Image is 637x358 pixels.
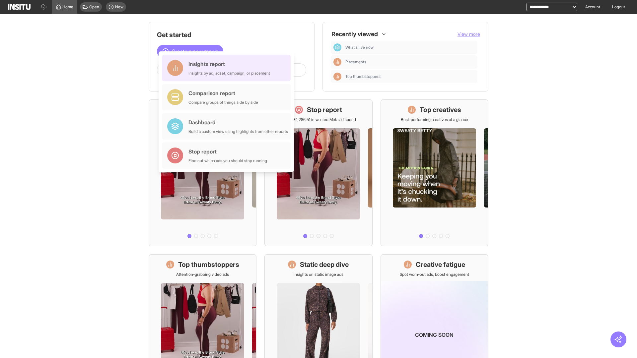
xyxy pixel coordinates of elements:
div: Insights [333,58,341,66]
img: Logo [8,4,31,10]
div: Stop report [188,148,267,155]
span: Placements [345,59,475,65]
span: Home [62,4,73,10]
span: New [115,4,123,10]
a: Top creativesBest-performing creatives at a glance [381,99,488,246]
p: Save £34,286.51 in wasted Meta ad spend [281,117,356,122]
span: What's live now [345,45,374,50]
div: Dashboard [188,118,288,126]
button: View more [458,31,480,37]
h1: Top creatives [420,105,461,114]
h1: Static deep dive [300,260,349,269]
a: What's live nowSee all active ads instantly [149,99,256,246]
div: Insights [333,73,341,81]
div: Comparison report [188,89,258,97]
h1: Get started [157,30,306,39]
div: Dashboard [333,43,341,51]
span: Top thumbstoppers [345,74,381,79]
div: Insights report [188,60,270,68]
h1: Top thumbstoppers [178,260,239,269]
div: Find out which ads you should stop running [188,158,267,163]
p: Best-performing creatives at a glance [401,117,468,122]
span: Open [89,4,99,10]
div: Compare groups of things side by side [188,100,258,105]
div: Insights by ad, adset, campaign, or placement [188,71,270,76]
button: Create a new report [157,45,223,58]
p: Attention-grabbing video ads [176,272,229,277]
span: What's live now [345,45,475,50]
p: Insights on static image ads [294,272,343,277]
h1: Stop report [307,105,342,114]
a: Stop reportSave £34,286.51 in wasted Meta ad spend [264,99,372,246]
span: Top thumbstoppers [345,74,475,79]
span: Create a new report [172,47,218,55]
span: Placements [345,59,366,65]
div: Build a custom view using highlights from other reports [188,129,288,134]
